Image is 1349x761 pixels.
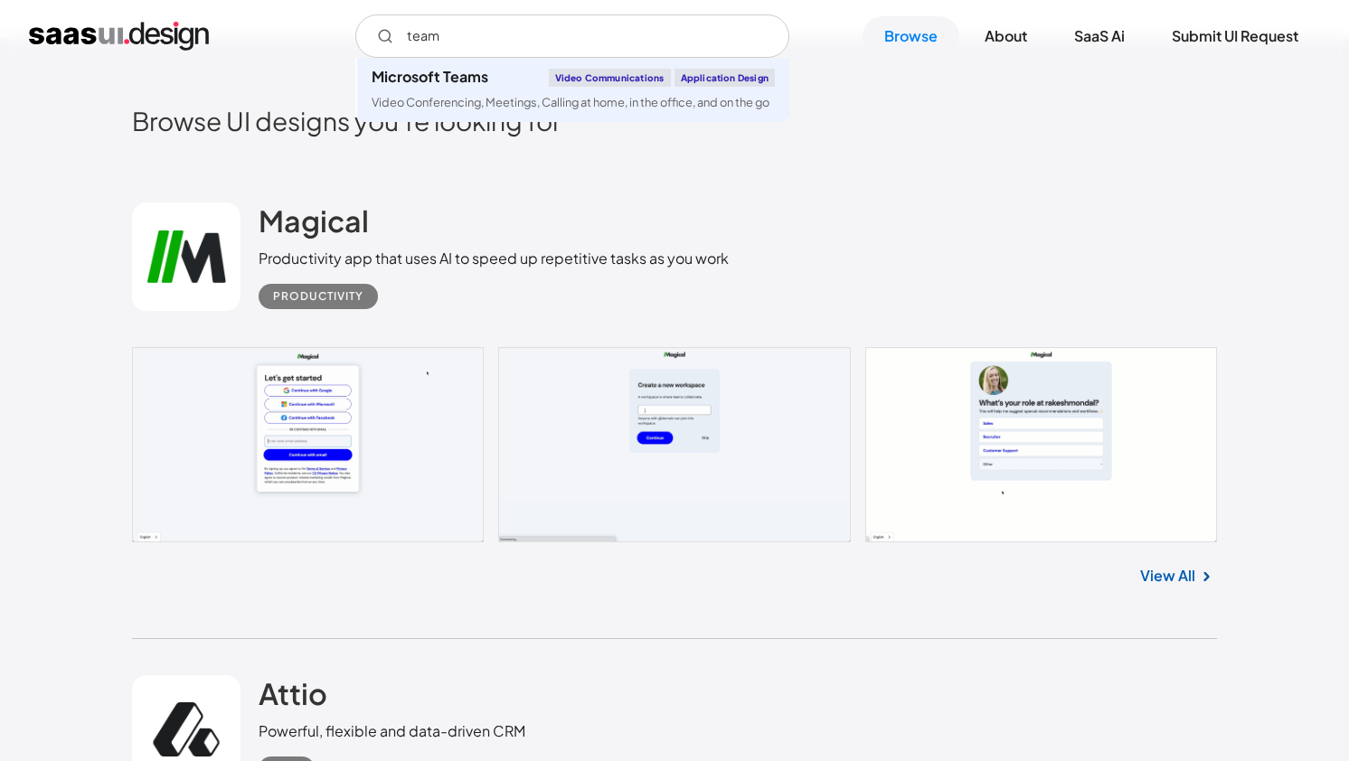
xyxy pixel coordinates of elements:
div: Video Communications [549,69,671,87]
div: Productivity [273,286,363,307]
form: Email Form [355,14,789,58]
a: home [29,22,209,51]
input: Search UI designs you're looking for... [355,14,789,58]
div: Video Conferencing, Meetings, Calling at home, in the office, and on the go [372,94,769,111]
div: Powerful, flexible and data-driven CRM [259,720,525,742]
a: Attio [259,675,327,720]
a: Submit UI Request [1150,16,1320,56]
h2: Browse UI designs you’re looking for [132,105,1217,136]
a: Microsoft TeamsVideo CommunicationsApplication DesignVideo Conferencing, Meetings, Calling at hom... [357,58,789,122]
h2: Magical [259,202,369,239]
div: Productivity app that uses AI to speed up repetitive tasks as you work [259,248,729,269]
h2: Attio [259,675,327,711]
div: Microsoft Teams [372,70,488,84]
div: Application Design [674,69,776,87]
a: SaaS Ai [1052,16,1146,56]
a: View All [1140,565,1195,587]
a: About [963,16,1049,56]
a: Browse [863,16,959,56]
a: Magical [259,202,369,248]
